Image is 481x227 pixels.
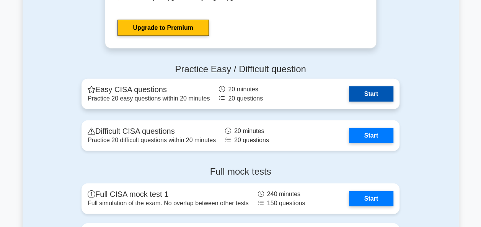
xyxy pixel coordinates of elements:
h4: Practice Easy / Difficult question [82,64,399,75]
h4: Full mock tests [82,166,399,177]
a: Start [349,86,393,102]
a: Start [349,191,393,206]
a: Start [349,128,393,143]
a: Upgrade to Premium [117,20,209,36]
